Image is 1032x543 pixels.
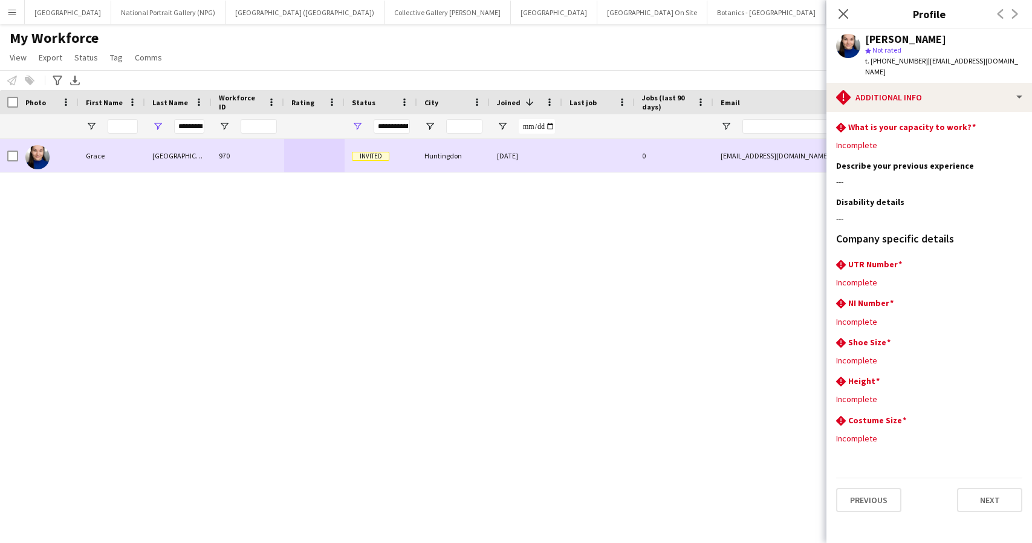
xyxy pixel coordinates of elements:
[848,122,976,132] h3: What is your capacity to work?
[424,121,435,132] button: Open Filter Menu
[826,83,1032,112] div: Additional info
[111,1,226,24] button: National Portrait Gallery (NPG)
[25,98,46,107] span: Photo
[865,34,946,45] div: [PERSON_NAME]
[848,298,894,308] h3: NI Number
[848,376,880,386] h3: Height
[417,139,490,172] div: Huntingdon
[152,121,163,132] button: Open Filter Menu
[836,277,1022,288] div: Incomplete
[848,337,891,348] h3: Shoe Size
[570,98,597,107] span: Last job
[836,233,954,244] h3: Company specific details
[50,73,65,88] app-action-btn: Advanced filters
[836,316,1022,327] div: Incomplete
[174,119,204,134] input: Last Name Filter Input
[836,433,1022,444] div: Incomplete
[79,139,145,172] div: Grace
[110,52,123,63] span: Tag
[446,119,482,134] input: City Filter Input
[86,121,97,132] button: Open Filter Menu
[836,140,1022,151] div: Incomplete
[836,176,1022,187] div: ---
[385,1,511,24] button: Collective Gallery [PERSON_NAME]
[291,98,314,107] span: Rating
[145,139,212,172] div: [GEOGRAPHIC_DATA]
[713,139,955,172] div: [EMAIL_ADDRESS][DOMAIN_NAME]
[836,488,901,512] button: Previous
[519,119,555,134] input: Joined Filter Input
[957,488,1022,512] button: Next
[865,56,1018,76] span: | [EMAIL_ADDRESS][DOMAIN_NAME]
[86,98,123,107] span: First Name
[836,160,974,171] h3: Describe your previous experience
[826,1,930,24] button: [GEOGRAPHIC_DATA] (HES)
[836,355,1022,366] div: Incomplete
[219,121,230,132] button: Open Filter Menu
[642,93,692,111] span: Jobs (last 90 days)
[721,121,732,132] button: Open Filter Menu
[424,98,438,107] span: City
[135,52,162,63] span: Comms
[511,1,597,24] button: [GEOGRAPHIC_DATA]
[152,98,188,107] span: Last Name
[5,50,31,65] a: View
[130,50,167,65] a: Comms
[212,139,284,172] div: 970
[10,52,27,63] span: View
[241,119,277,134] input: Workforce ID Filter Input
[74,52,98,63] span: Status
[848,259,902,270] h3: UTR Number
[219,93,262,111] span: Workforce ID
[352,98,375,107] span: Status
[497,121,508,132] button: Open Filter Menu
[836,213,1022,224] div: ---
[34,50,67,65] a: Export
[352,152,389,161] span: Invited
[70,50,103,65] a: Status
[707,1,826,24] button: Botanics - [GEOGRAPHIC_DATA]
[25,145,50,169] img: Grace Fairhurst
[68,73,82,88] app-action-btn: Export XLSX
[865,56,928,65] span: t. [PHONE_NUMBER]
[872,45,901,54] span: Not rated
[721,98,740,107] span: Email
[635,139,713,172] div: 0
[848,415,906,426] h3: Costume Size
[352,121,363,132] button: Open Filter Menu
[836,197,904,207] h3: Disability details
[836,394,1022,405] div: Incomplete
[39,52,62,63] span: Export
[25,1,111,24] button: [GEOGRAPHIC_DATA]
[742,119,948,134] input: Email Filter Input
[226,1,385,24] button: [GEOGRAPHIC_DATA] ([GEOGRAPHIC_DATA])
[826,6,1032,22] h3: Profile
[497,98,521,107] span: Joined
[105,50,128,65] a: Tag
[490,139,562,172] div: [DATE]
[597,1,707,24] button: [GEOGRAPHIC_DATA] On Site
[108,119,138,134] input: First Name Filter Input
[10,29,99,47] span: My Workforce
